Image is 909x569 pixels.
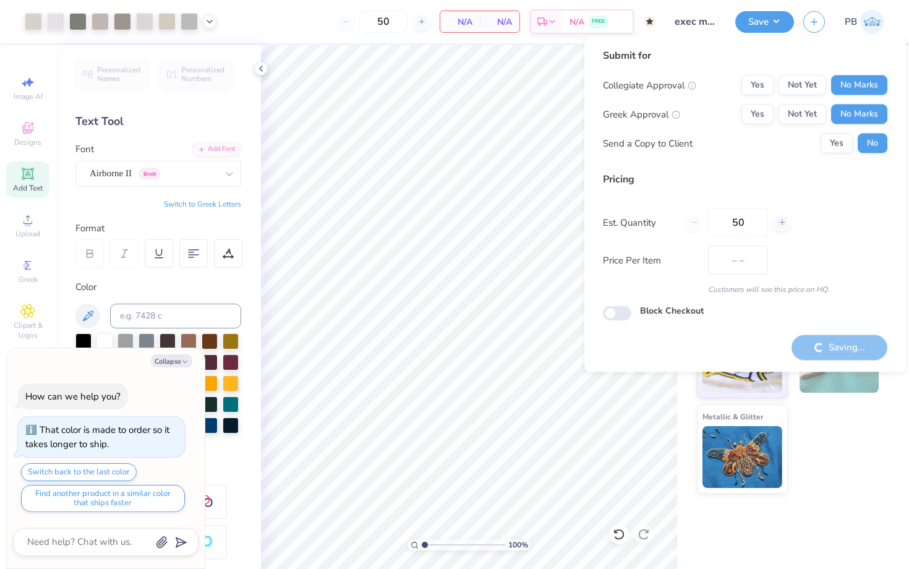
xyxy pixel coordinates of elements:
[164,199,241,209] button: Switch to Greek Letters
[831,75,887,95] button: No Marks
[448,15,472,28] span: N/A
[831,105,887,124] button: No Marks
[603,107,680,121] div: Greek Approval
[14,92,43,101] span: Image AI
[779,105,826,124] button: Not Yet
[702,426,782,488] img: Metallic & Glitter
[13,183,43,193] span: Add Text
[15,229,40,239] span: Upload
[19,275,38,284] span: Greek
[14,137,41,147] span: Designs
[845,15,857,29] span: PB
[603,78,696,92] div: Collegiate Approval
[735,11,794,33] button: Save
[665,9,726,34] input: Untitled Design
[75,280,241,294] div: Color
[779,75,826,95] button: Not Yet
[603,48,887,63] div: Submit for
[858,134,887,153] button: No
[192,142,241,156] div: Add Font
[821,134,853,153] button: Yes
[845,10,884,34] a: PB
[708,208,768,237] input: – –
[75,113,241,130] div: Text Tool
[181,66,225,83] span: Personalized Numbers
[110,304,241,328] input: e.g. 7428 c
[741,105,774,124] button: Yes
[75,221,242,236] div: Format
[75,142,94,156] label: Font
[603,284,887,295] div: Customers will see this price on HQ.
[25,424,169,450] div: That color is made to order so it takes longer to ship.
[508,539,528,550] span: 100 %
[21,463,137,481] button: Switch back to the last color
[860,10,884,34] img: Paridhi Bajaj
[151,354,192,367] button: Collapse
[741,75,774,95] button: Yes
[97,66,141,83] span: Personalized Names
[592,17,605,26] span: FREE
[603,215,676,229] label: Est. Quantity
[21,485,185,512] button: Find another product in a similar color that ships faster
[25,390,121,403] div: How can we help you?
[640,304,704,317] label: Block Checkout
[359,11,408,33] input: – –
[6,320,49,340] span: Clipart & logos
[487,15,512,28] span: N/A
[603,253,699,267] label: Price Per Item
[570,15,584,28] span: N/A
[603,136,693,150] div: Send a Copy to Client
[702,410,764,423] span: Metallic & Glitter
[603,172,887,187] div: Pricing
